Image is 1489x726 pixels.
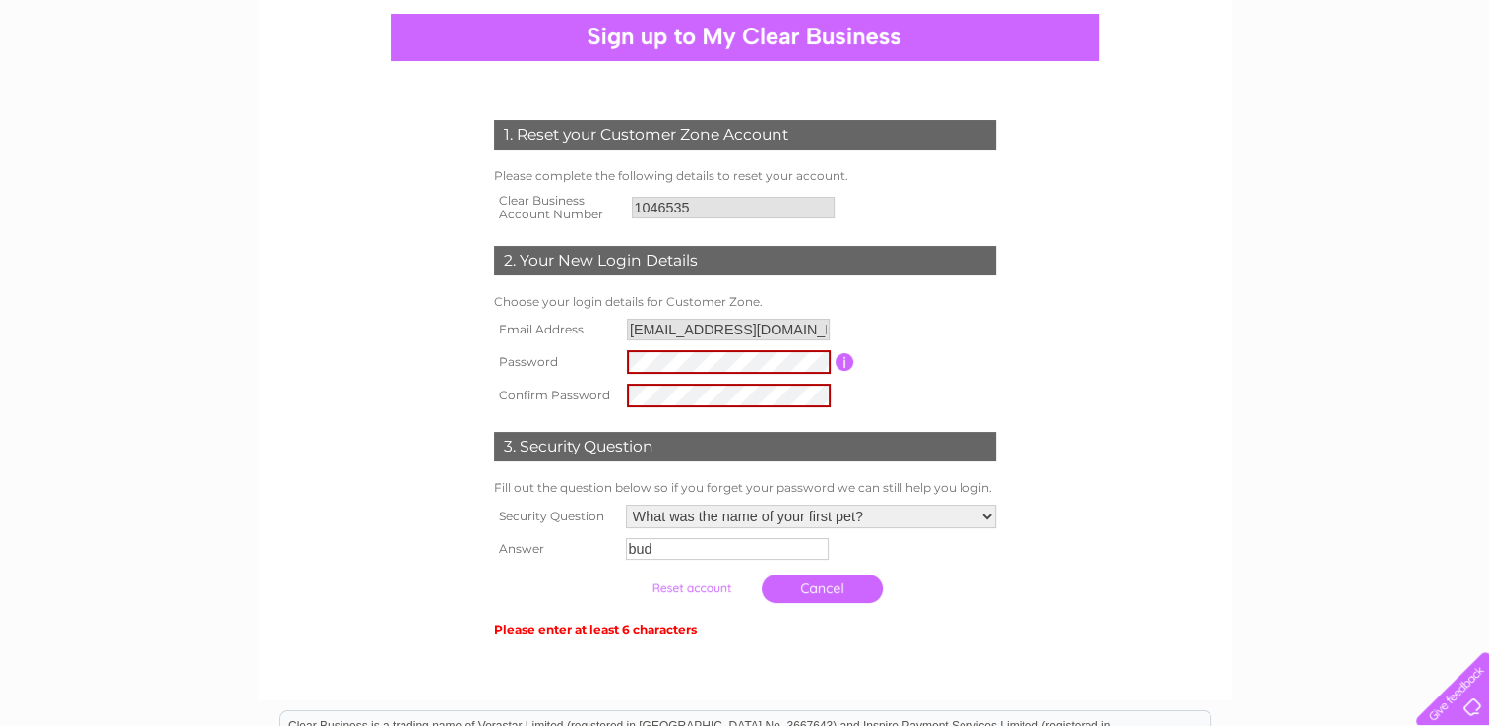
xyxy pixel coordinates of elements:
td: Please complete the following details to reset your account. [489,164,1001,188]
input: Submit [631,575,752,602]
div: Clear Business is a trading name of Verastar Limited (registered in [GEOGRAPHIC_DATA] No. 3667643... [280,11,1210,95]
a: Energy [1263,84,1306,98]
th: Password [489,345,622,379]
img: logo.png [52,51,153,111]
a: Telecoms [1318,84,1377,98]
td: Fill out the question below so if you forget your password we can still help you login. [489,476,1001,500]
a: 0333 014 3131 [1118,10,1254,34]
div: 1. Reset your Customer Zone Account [494,120,996,150]
input: Information [836,353,854,371]
th: Confirm Password [489,379,622,412]
div: 2. Your New Login Details [494,246,996,275]
a: Cancel [762,575,883,603]
th: Security Question [489,500,621,533]
th: Email Address [489,314,622,345]
a: Blog [1389,84,1417,98]
th: Answer [489,533,621,565]
div: 3. Security Question [494,432,996,461]
a: Water [1213,84,1251,98]
a: Contact [1429,84,1477,98]
td: Choose your login details for Customer Zone. [489,290,1001,314]
th: Clear Business Account Number [489,188,627,227]
td: Please enter at least 6 characters [489,613,1001,641]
